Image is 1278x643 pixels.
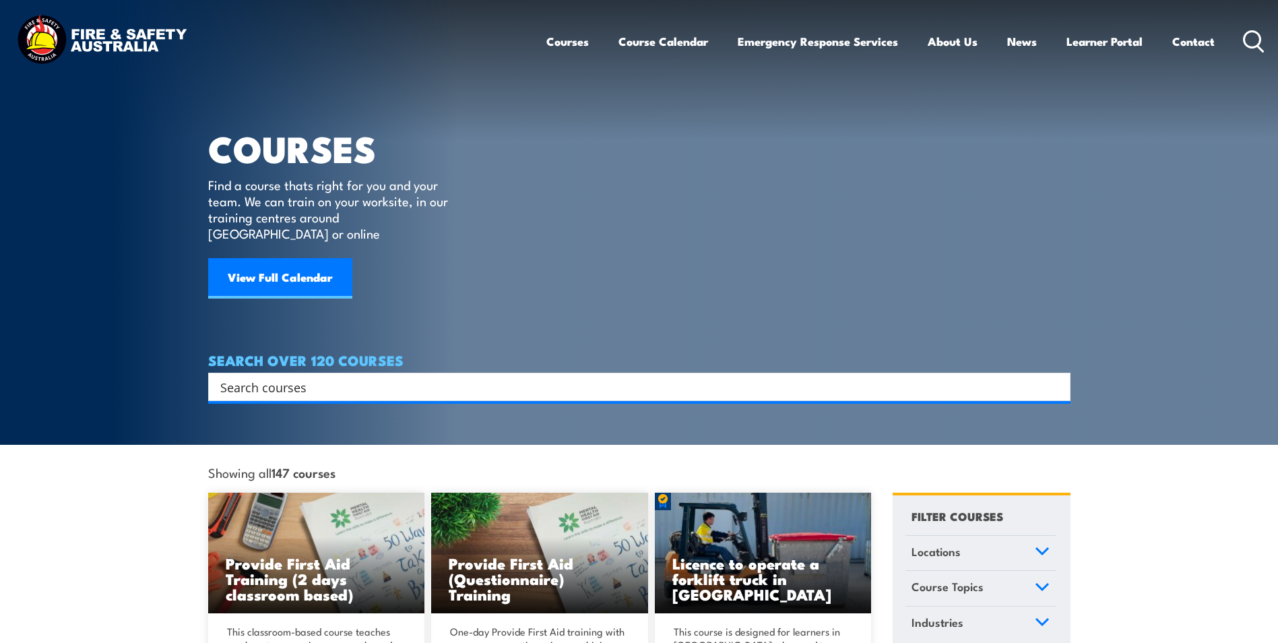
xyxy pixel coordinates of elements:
[905,536,1056,571] a: Locations
[912,613,963,632] span: Industries
[1007,24,1037,59] a: News
[271,463,336,481] strong: 147 courses
[431,493,648,614] img: Mental Health First Aid Training (Standard) – Blended Classroom
[208,177,454,241] p: Find a course thats right for you and your team. We can train on your worksite, in our training c...
[655,493,872,614] img: Licence to operate a forklift truck Training
[431,493,648,614] a: Provide First Aid (Questionnaire) Training
[655,493,872,614] a: Licence to operate a forklift truck in [GEOGRAPHIC_DATA]
[738,24,898,59] a: Emergency Response Services
[223,377,1044,396] form: Search form
[618,24,708,59] a: Course Calendar
[912,507,1003,525] h4: FILTER COURSES
[208,132,468,164] h1: COURSES
[546,24,589,59] a: Courses
[208,353,1071,367] h4: SEARCH OVER 120 COURSES
[449,555,631,602] h3: Provide First Aid (Questionnaire) Training
[208,493,425,614] a: Provide First Aid Training (2 days classroom based)
[912,578,984,596] span: Course Topics
[226,555,408,602] h3: Provide First Aid Training (2 days classroom based)
[1066,24,1143,59] a: Learner Portal
[912,543,961,561] span: Locations
[905,607,1056,642] a: Industries
[928,24,978,59] a: About Us
[905,571,1056,606] a: Course Topics
[208,493,425,614] img: Mental Health First Aid Training (Standard) – Classroom
[220,377,1041,397] input: Search input
[208,465,336,479] span: Showing all
[208,258,352,299] a: View Full Calendar
[1172,24,1215,59] a: Contact
[1047,377,1066,396] button: Search magnifier button
[672,555,854,602] h3: Licence to operate a forklift truck in [GEOGRAPHIC_DATA]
